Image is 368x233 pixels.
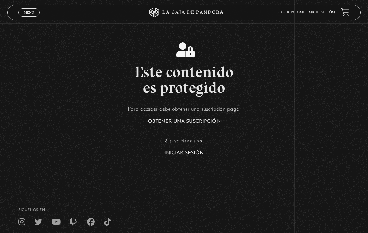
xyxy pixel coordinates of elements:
[277,11,307,14] a: Suscripciones
[307,11,335,14] a: Inicie sesión
[341,8,350,17] a: View your shopping cart
[22,16,36,20] span: Cerrar
[164,151,204,156] a: Iniciar Sesión
[18,208,350,212] h4: SÍguenos en:
[24,11,34,14] span: Menu
[148,119,220,124] a: Obtener una suscripción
